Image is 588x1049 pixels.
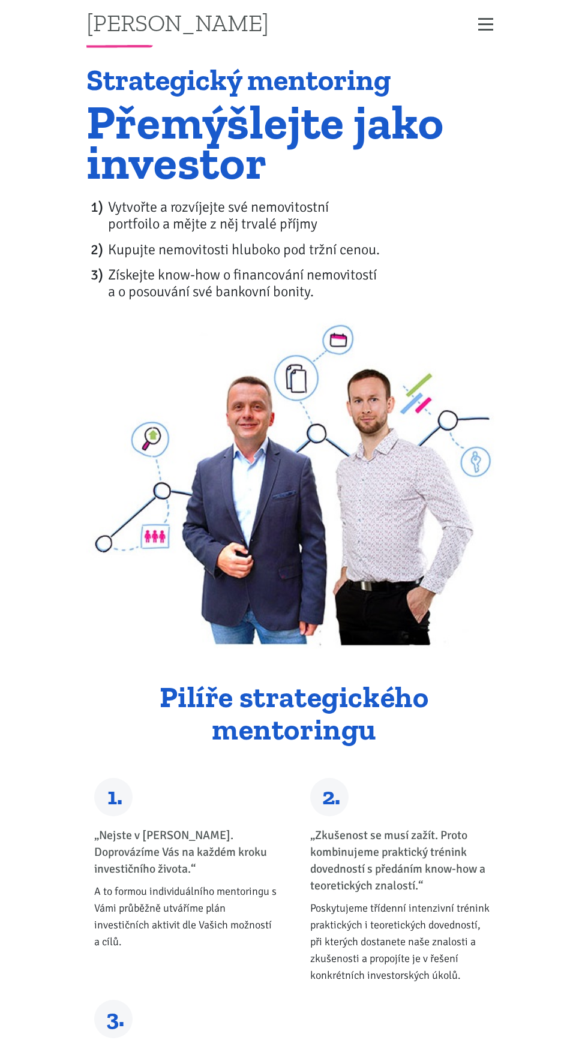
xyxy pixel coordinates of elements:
[94,827,278,877] div: „Nejste v [PERSON_NAME]. Doprovázíme Vás na každém kroku investičního života.“
[108,241,502,258] li: Kupujte nemovitosti hluboko pod tržní cenou.
[94,883,278,950] div: A to formou individuálního mentoringu s Vámi průběžně utváříme plán investičních aktivit dle Vaši...
[108,266,502,300] li: Získejte know-how o financování nemovitostí a o posouvání své bankovní bonity.
[94,1000,133,1038] div: 3.
[86,11,269,34] a: [PERSON_NAME]
[108,199,502,232] li: Vytvořte a rozvíjejte své nemovitostní portfoilo a mějte z něj trvalé příjmy
[94,778,133,816] div: 1.
[470,14,502,35] button: Zobrazit menu
[310,778,349,816] div: 2.
[86,64,502,97] h1: Strategický mentoring
[86,102,502,182] h1: Přemýšlejte jako investor
[310,827,494,894] div: „Zkušenost se musí zažít. Proto kombinujeme praktický trénink dovedností s předáním know-how a te...
[86,681,502,746] h2: Pilíře strategického mentoringu
[310,900,494,984] div: Poskytujeme třídenní intenzivní trénink praktických i teoretických dovedností, při kterých dostan...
